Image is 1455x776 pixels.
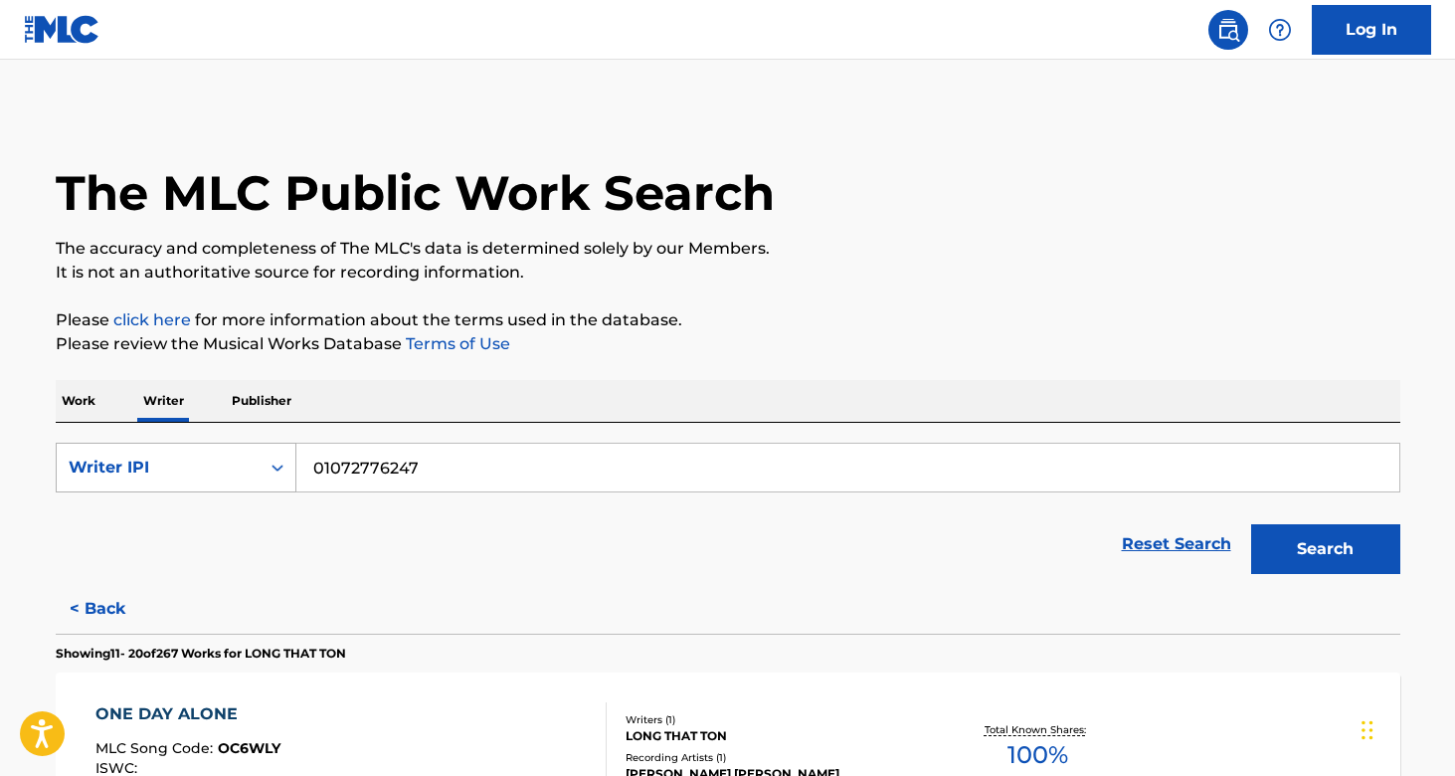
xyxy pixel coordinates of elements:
p: The accuracy and completeness of The MLC's data is determined solely by our Members. [56,237,1400,261]
div: Recording Artists ( 1 ) [626,750,926,765]
img: help [1268,18,1292,42]
p: Total Known Shares: [985,722,1091,737]
div: ONE DAY ALONE [95,702,280,726]
button: Search [1251,524,1400,574]
div: Help [1260,10,1300,50]
div: Writer IPI [69,456,248,480]
p: Please for more information about the terms used in the database. [56,308,1400,332]
h1: The MLC Public Work Search [56,163,775,223]
span: 100 % [1007,737,1068,773]
div: LONG THAT TON [626,727,926,745]
span: OC6WLY [218,739,280,757]
button: < Back [56,584,175,634]
span: MLC Song Code : [95,739,218,757]
p: Showing 11 - 20 of 267 Works for LONG THAT TON [56,645,346,663]
div: Drag [1362,700,1373,760]
div: Writers ( 1 ) [626,712,926,727]
form: Search Form [56,443,1400,584]
p: It is not an authoritative source for recording information. [56,261,1400,285]
a: Terms of Use [402,334,510,353]
img: search [1216,18,1240,42]
iframe: Chat Widget [1356,680,1455,776]
p: Publisher [226,380,297,422]
a: Log In [1312,5,1431,55]
img: MLC Logo [24,15,100,44]
a: Reset Search [1112,522,1241,566]
a: click here [113,310,191,329]
p: Writer [137,380,190,422]
a: Public Search [1208,10,1248,50]
p: Please review the Musical Works Database [56,332,1400,356]
p: Work [56,380,101,422]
